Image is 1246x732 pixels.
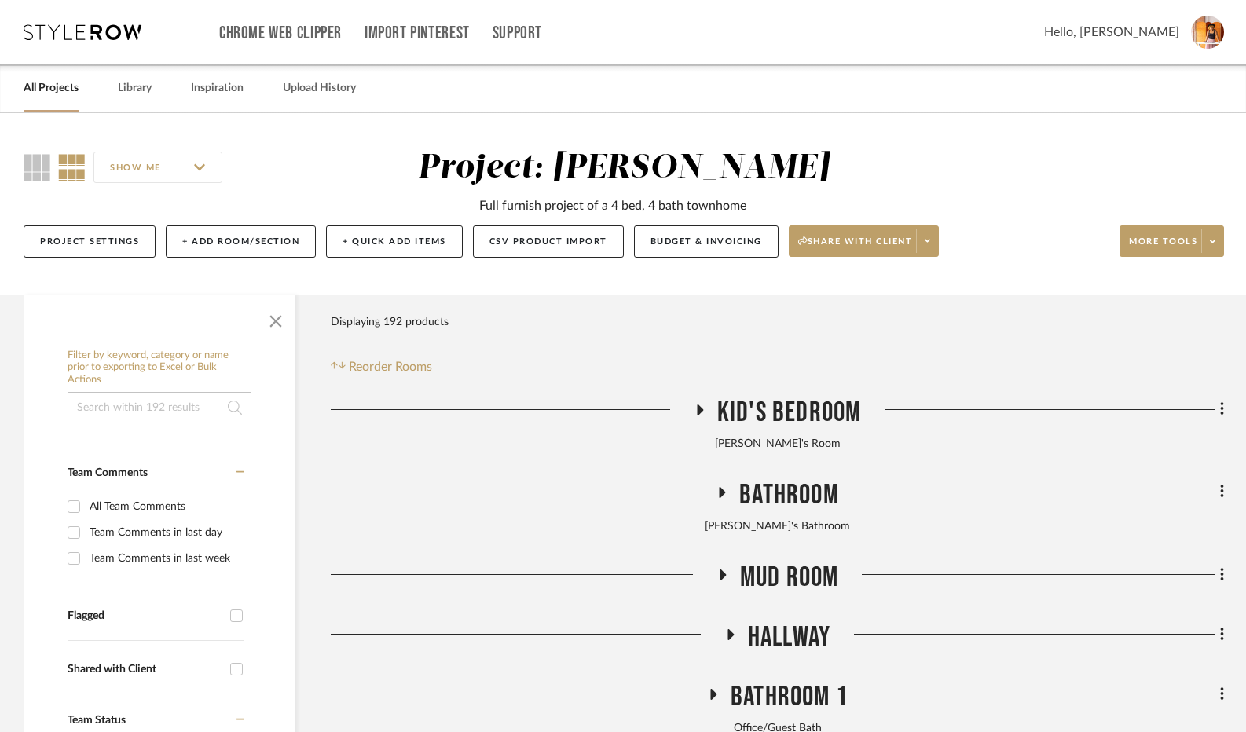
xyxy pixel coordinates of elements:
div: All Team Comments [90,494,240,519]
button: + Add Room/Section [166,225,316,258]
span: Hello, [PERSON_NAME] [1044,23,1179,42]
span: Share with client [798,236,913,259]
a: Inspiration [191,78,244,99]
span: Team Status [68,715,126,726]
button: CSV Product Import [473,225,624,258]
a: All Projects [24,78,79,99]
div: Shared with Client [68,663,222,676]
div: Full furnish project of a 4 bed, 4 bath townhome [479,196,746,215]
button: Share with client [789,225,940,257]
div: Project: [PERSON_NAME] [418,152,830,185]
input: Search within 192 results [68,392,251,423]
button: Project Settings [24,225,156,258]
button: Budget & Invoicing [634,225,779,258]
div: Displaying 192 products [331,306,449,338]
button: Close [260,302,291,334]
div: [PERSON_NAME]'s Bathroom [331,518,1224,536]
span: Hallway [748,620,830,654]
div: Team Comments in last week [90,546,240,571]
div: Team Comments in last day [90,520,240,545]
a: Import Pinterest [365,27,470,40]
span: Bathroom 1 [731,680,848,714]
a: Library [118,78,152,99]
span: Team Comments [68,467,148,478]
span: More tools [1129,236,1197,259]
span: Kid's Bedroom [717,396,862,430]
a: Chrome Web Clipper [219,27,342,40]
h6: Filter by keyword, category or name prior to exporting to Excel or Bulk Actions [68,350,251,386]
div: [PERSON_NAME]'s Room [331,436,1224,453]
span: Reorder Rooms [349,357,432,376]
a: Support [493,27,542,40]
span: Mud Room [740,561,839,595]
img: avatar [1191,16,1224,49]
button: More tools [1120,225,1224,257]
div: Flagged [68,609,222,623]
button: Reorder Rooms [331,357,432,376]
span: Bathroom [739,478,839,512]
button: + Quick Add Items [326,225,463,258]
a: Upload History [283,78,356,99]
